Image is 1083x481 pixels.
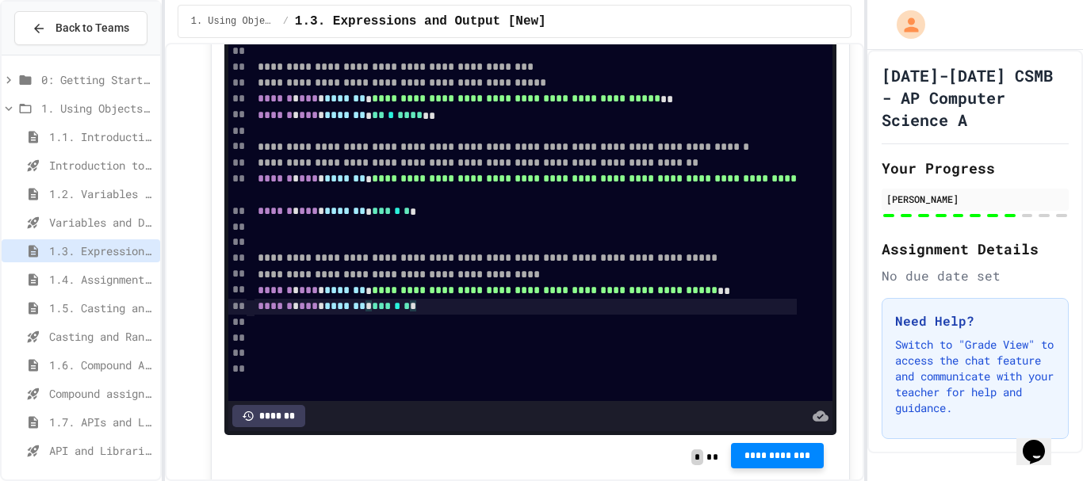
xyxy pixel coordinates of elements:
[49,357,154,373] span: 1.6. Compound Assignment Operators
[55,20,129,36] span: Back to Teams
[283,15,289,28] span: /
[49,300,154,316] span: 1.5. Casting and Ranges of Values
[895,311,1055,330] h3: Need Help?
[882,157,1069,179] h2: Your Progress
[14,11,147,45] button: Back to Teams
[41,100,154,116] span: 1. Using Objects and Methods
[49,385,154,402] span: Compound assignment operators - Quiz
[49,157,154,174] span: Introduction to Algorithms, Programming, and Compilers
[49,242,154,259] span: 1.3. Expressions and Output [New]
[49,442,154,459] span: API and Libraries - Topic 1.7
[49,271,154,288] span: 1.4. Assignment and Input
[49,328,154,345] span: Casting and Ranges of variables - Quiz
[882,238,1069,260] h2: Assignment Details
[49,414,154,430] span: 1.7. APIs and Libraries
[49,185,154,202] span: 1.2. Variables and Data Types
[882,64,1069,131] h1: [DATE]-[DATE] CSMB - AP Computer Science A
[880,6,929,43] div: My Account
[49,214,154,231] span: Variables and Data Types - Quiz
[882,266,1069,285] div: No due date set
[191,15,277,28] span: 1. Using Objects and Methods
[886,192,1064,206] div: [PERSON_NAME]
[1016,418,1067,465] iframe: chat widget
[49,128,154,145] span: 1.1. Introduction to Algorithms, Programming, and Compilers
[41,71,154,88] span: 0: Getting Started
[295,12,546,31] span: 1.3. Expressions and Output [New]
[895,337,1055,416] p: Switch to "Grade View" to access the chat feature and communicate with your teacher for help and ...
